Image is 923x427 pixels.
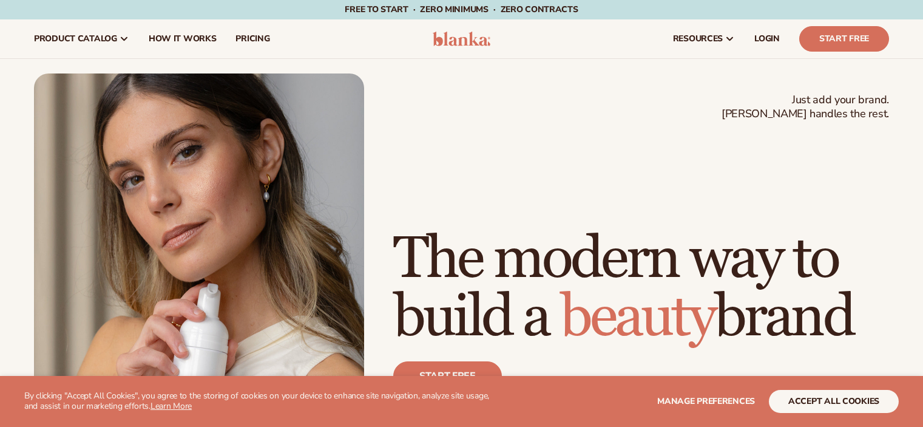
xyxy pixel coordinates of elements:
[393,230,889,347] h1: The modern way to build a brand
[235,34,269,44] span: pricing
[34,34,117,44] span: product catalog
[149,34,217,44] span: How It Works
[799,26,889,52] a: Start Free
[754,34,780,44] span: LOGIN
[673,34,723,44] span: resources
[226,19,279,58] a: pricing
[345,4,578,15] span: Free to start · ZERO minimums · ZERO contracts
[150,400,192,412] a: Learn More
[560,282,714,353] span: beauty
[24,391,503,412] p: By clicking "Accept All Cookies", you agree to the storing of cookies on your device to enhance s...
[24,19,139,58] a: product catalog
[393,361,502,391] a: Start free
[769,390,899,413] button: accept all cookies
[657,390,755,413] button: Manage preferences
[745,19,789,58] a: LOGIN
[139,19,226,58] a: How It Works
[657,395,755,407] span: Manage preferences
[722,93,889,121] span: Just add your brand. [PERSON_NAME] handles the rest.
[663,19,745,58] a: resources
[433,32,490,46] img: logo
